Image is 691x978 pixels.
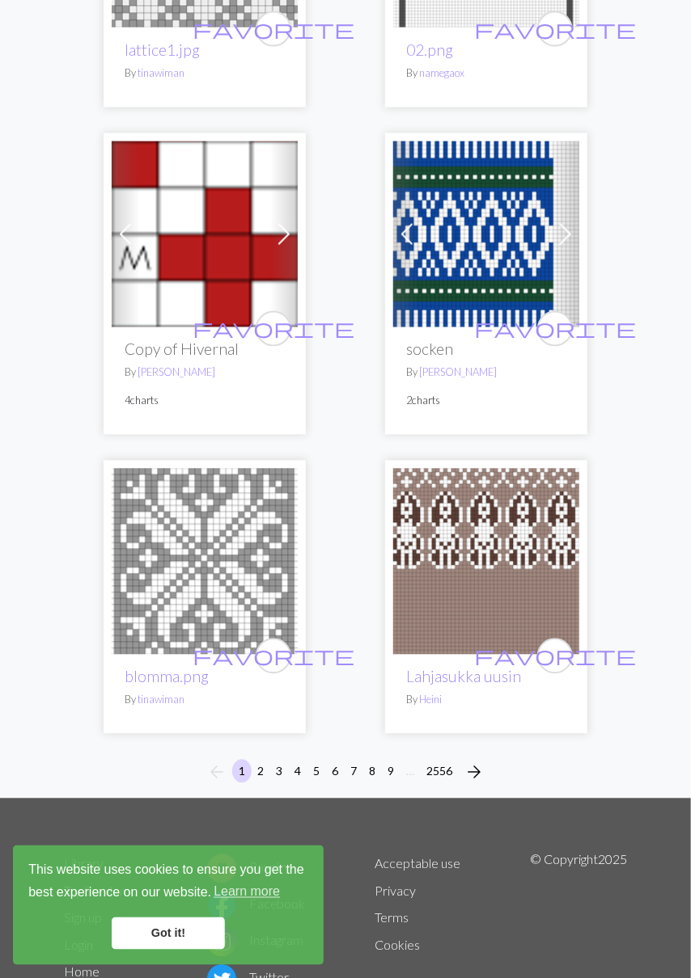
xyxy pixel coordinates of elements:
[193,316,354,341] span: favorite
[419,66,464,79] a: namegaox
[193,13,354,45] i: favourite
[193,640,354,672] i: favourite
[28,861,308,904] span: This website uses cookies to ensure you get the best experience on our website.
[375,938,420,953] a: Cookies
[474,313,636,345] i: favourite
[375,856,460,871] a: Acceptable use
[13,845,324,965] div: cookieconsent
[464,761,484,784] span: arrow_forward
[406,365,566,381] p: By
[393,469,579,655] img: Lahjasukka uusin
[125,365,285,381] p: By
[537,11,573,47] button: favourite
[251,760,270,783] button: 2
[458,760,490,786] button: Next
[138,66,184,79] a: tinawiman
[537,639,573,674] button: favourite
[393,141,579,327] img: socken
[474,316,636,341] span: favorite
[256,311,291,347] button: favourite
[393,552,579,567] a: Lahjasukka uusin
[375,910,409,925] a: Terms
[288,760,307,783] button: 4
[474,13,636,45] i: favourite
[464,763,484,782] i: Next
[375,883,416,899] a: Privacy
[125,65,285,81] p: By
[138,366,215,379] a: [PERSON_NAME]
[344,760,363,783] button: 7
[406,65,566,81] p: By
[269,760,289,783] button: 3
[420,760,459,783] button: 2556
[256,639,291,674] button: favourite
[138,693,184,706] a: tinawiman
[112,917,225,950] a: dismiss cookie message
[393,225,579,240] a: socken
[232,760,252,783] button: 1
[406,40,453,59] a: 02.png
[406,394,566,409] p: 2 charts
[211,880,282,904] a: learn more about cookies
[474,643,636,668] span: favorite
[193,313,354,345] i: favourite
[201,760,490,786] nav: Page navigation
[406,340,566,359] h2: socken
[125,394,285,409] p: 4 charts
[362,760,382,783] button: 8
[307,760,326,783] button: 5
[325,760,345,783] button: 6
[406,693,566,708] p: By
[125,668,209,686] a: blomma.png
[419,366,497,379] a: [PERSON_NAME]
[125,40,200,59] a: lattice1.jpg
[125,693,285,708] p: By
[474,640,636,672] i: favourite
[112,141,298,327] img: Chart 1
[537,311,573,347] button: favourite
[381,760,401,783] button: 9
[125,340,285,359] h2: Copy of Hivernal
[193,16,354,41] span: favorite
[112,469,298,655] img: blomma.png
[474,16,636,41] span: favorite
[193,643,354,668] span: favorite
[112,552,298,567] a: blomma.png
[112,225,298,240] a: Chart 1
[419,693,442,706] a: Heini
[406,668,521,686] a: Lahjasukka uusin
[256,11,291,47] button: favourite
